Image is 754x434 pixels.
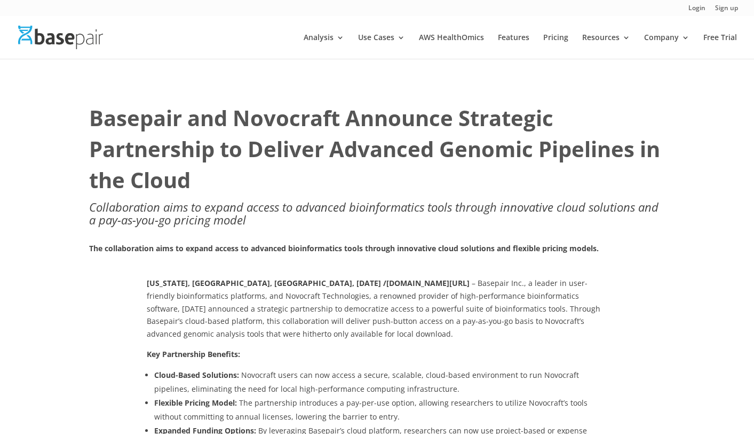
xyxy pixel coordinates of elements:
a: AWS HealthOmics [419,34,484,59]
strong: Flexible Pricing Model: [154,398,237,408]
a: Pricing [543,34,568,59]
a: Free Trial [703,34,737,59]
a: Analysis [304,34,344,59]
strong: [US_STATE], [GEOGRAPHIC_DATA], [GEOGRAPHIC_DATA], [DATE] /[DOMAIN_NAME][URL] [147,278,470,288]
li: Novocraft users can now access a secure, scalable, cloud-based environment to run Novocraft pipel... [154,368,608,396]
strong: Cloud-Based Solutions: [154,370,239,380]
a: Use Cases [358,34,405,59]
strong: The collaboration aims to expand access to advanced bioinformatics tools through innovative cloud... [89,243,599,253]
i: Collaboration aims to expand access to advanced bioinformatics tools through innovative cloud sol... [89,199,658,228]
strong: Basepair and Novocraft Announce Strategic Partnership to Deliver Advanced Genomic Pipelines in th... [89,103,660,195]
img: Basepair [18,26,103,49]
strong: Key Partnership Benefits: [147,349,240,359]
p: – Basepair Inc., a leader in user-friendly bioinformatics platforms, and Novocraft Technologies, ... [147,277,608,348]
a: Features [498,34,529,59]
a: Resources [582,34,630,59]
li: The partnership introduces a pay-per-use option, allowing researchers to utilize Novocraft’s tool... [154,396,608,424]
a: Company [644,34,689,59]
a: Sign up [715,5,738,16]
a: Login [688,5,705,16]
